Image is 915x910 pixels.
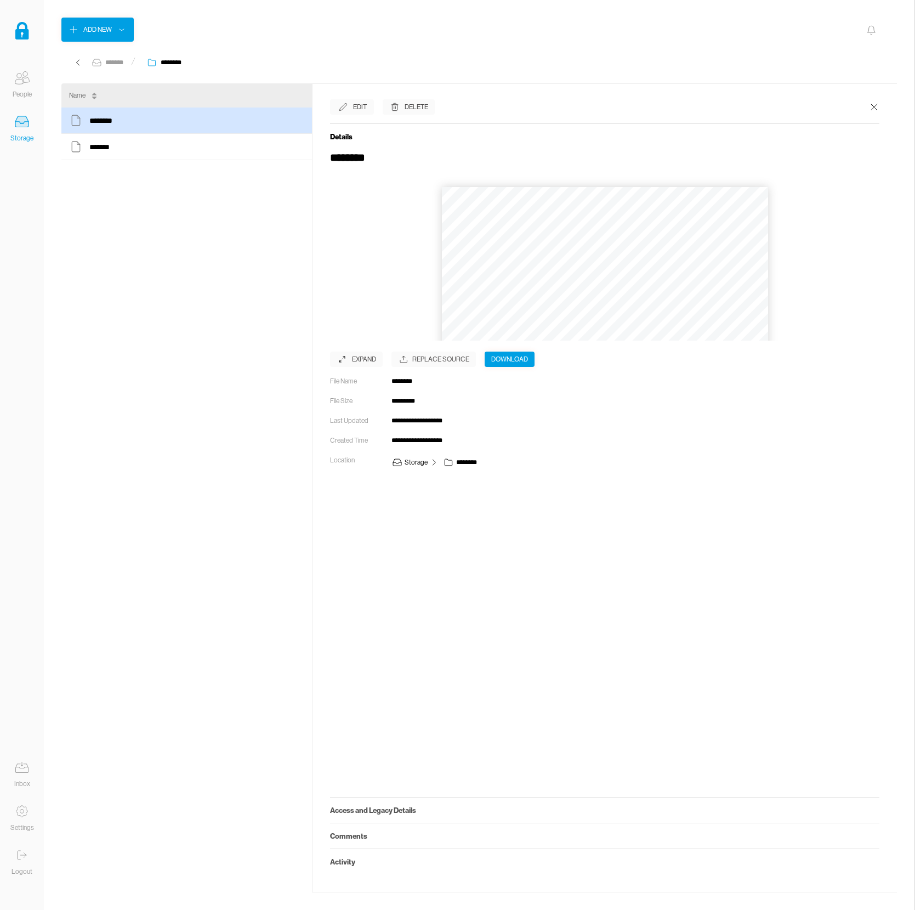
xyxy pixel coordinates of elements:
div: Expand [352,354,376,365]
div: Last Updated [330,415,383,426]
div: Logout [12,866,32,877]
div: Inbox [14,778,30,789]
button: Edit [330,99,374,115]
div: Settings [10,822,34,833]
div: Name [69,90,86,101]
div: Replace Source [391,352,476,367]
h5: Details [330,132,879,141]
div: Delete [405,101,428,112]
button: Delete [383,99,435,115]
div: Location [330,455,383,466]
div: Edit [353,101,367,112]
button: Add New [61,18,134,42]
div: File Name [330,376,383,387]
h5: Comments [330,832,879,840]
div: Storage [10,133,33,144]
div: Created Time [330,435,383,446]
h5: Access and Legacy Details [330,806,879,815]
div: File Size [330,395,383,406]
h5: Activity [330,857,879,866]
div: Replace Source [412,354,469,365]
div: Storage [405,457,428,468]
div: People [13,89,32,100]
iframe: Intercom live chat [878,873,904,899]
button: Download [485,352,535,367]
button: Expand [330,352,383,367]
div: Add New [83,24,112,35]
div: Download [491,354,528,365]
